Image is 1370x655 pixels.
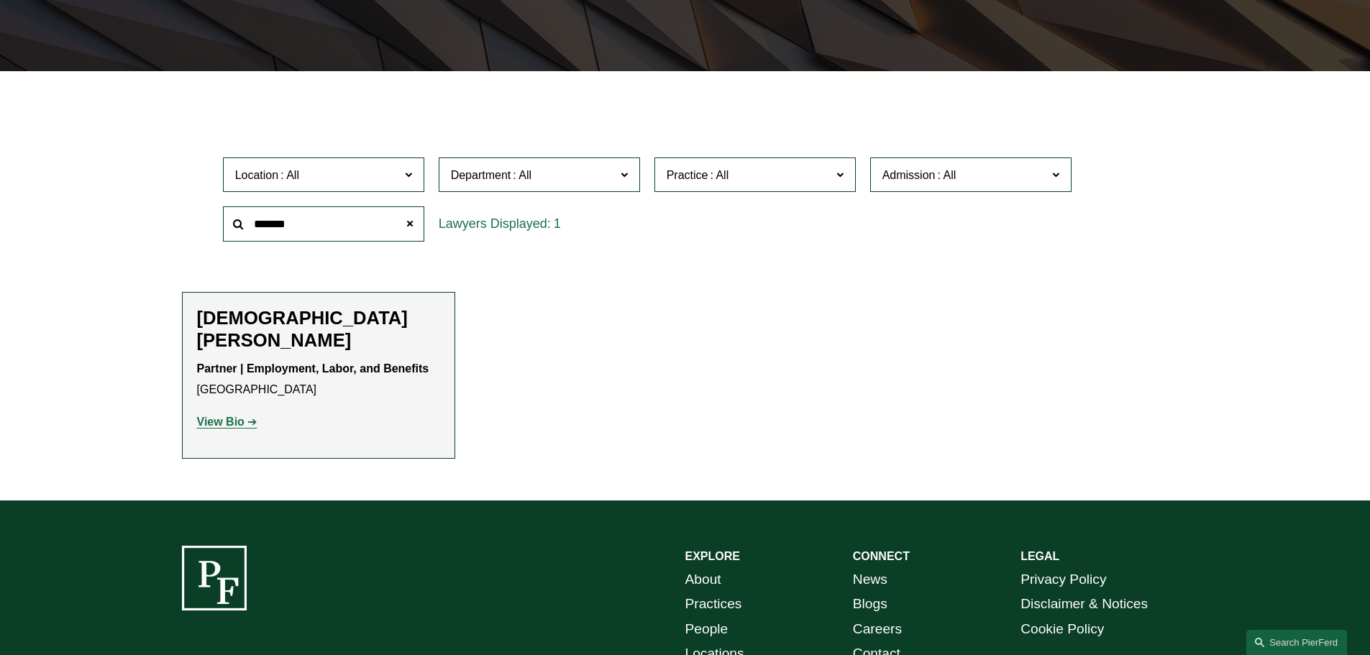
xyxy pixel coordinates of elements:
[197,362,429,375] strong: Partner | Employment, Labor, and Benefits
[685,550,740,562] strong: EXPLORE
[1020,567,1106,592] a: Privacy Policy
[1020,617,1104,642] a: Cookie Policy
[685,567,721,592] a: About
[451,169,511,181] span: Department
[197,307,440,352] h2: [DEMOGRAPHIC_DATA][PERSON_NAME]
[235,169,279,181] span: Location
[197,416,245,428] strong: View Bio
[1246,630,1347,655] a: Search this site
[197,359,440,400] p: [GEOGRAPHIC_DATA]
[1020,550,1059,562] strong: LEGAL
[685,592,742,617] a: Practices
[1020,592,1148,617] a: Disclaimer & Notices
[667,169,708,181] span: Practice
[853,617,902,642] a: Careers
[554,216,561,231] span: 1
[685,617,729,642] a: People
[882,169,936,181] span: Admission
[853,550,910,562] strong: CONNECT
[853,592,887,617] a: Blogs
[853,567,887,592] a: News
[197,416,257,428] a: View Bio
